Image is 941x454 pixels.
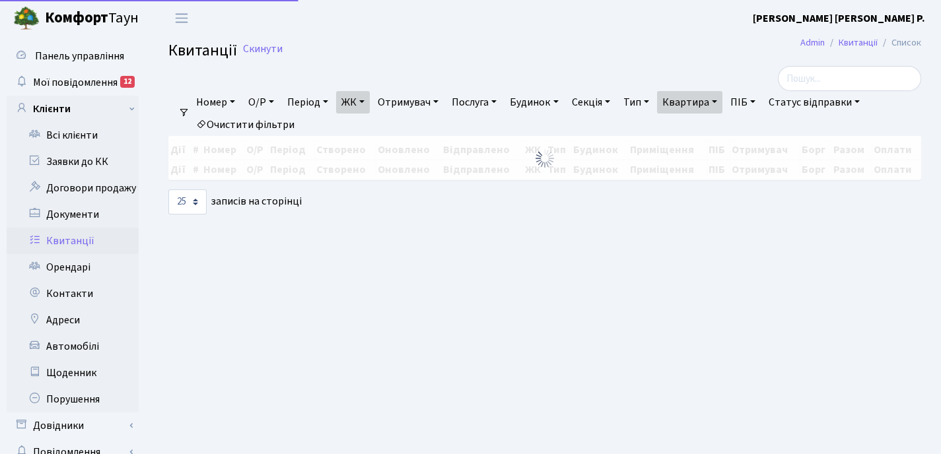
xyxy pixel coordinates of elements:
a: Документи [7,201,139,228]
a: ПІБ [725,91,761,113]
span: Квитанції [168,39,237,62]
a: Довідники [7,412,139,439]
span: Панель управління [35,49,124,63]
a: Квитанції [7,228,139,254]
span: Таун [45,7,139,30]
a: Отримувач [372,91,444,113]
a: О/Р [243,91,279,113]
a: Клієнти [7,96,139,122]
a: Контакти [7,280,139,307]
a: Автомобілі [7,333,139,360]
a: Очистити фільтри [191,113,300,136]
span: Мої повідомлення [33,75,118,90]
a: Скинути [243,43,283,55]
a: Панель управління [7,43,139,69]
select: записів на сторінці [168,189,207,214]
input: Пошук... [778,66,921,91]
a: Період [282,91,333,113]
a: Всі клієнти [7,122,139,148]
li: Список [878,36,921,50]
a: Admin [800,36,825,49]
a: Порушення [7,386,139,412]
a: Послуга [446,91,502,113]
a: Щоденник [7,360,139,386]
img: Обробка... [534,148,555,169]
a: Тип [618,91,654,113]
label: записів на сторінці [168,189,302,214]
a: Секція [567,91,615,113]
button: Переключити навігацію [165,7,198,29]
a: Будинок [505,91,563,113]
a: Мої повідомлення12 [7,69,139,96]
div: 12 [120,76,135,88]
a: Адреси [7,307,139,333]
b: Комфорт [45,7,108,28]
nav: breadcrumb [781,29,941,57]
a: Номер [191,91,240,113]
a: Статус відправки [763,91,865,113]
a: [PERSON_NAME] [PERSON_NAME] Р. [753,11,925,26]
a: Заявки до КК [7,148,139,175]
a: ЖК [336,91,370,113]
a: Квартира [657,91,722,113]
img: logo.png [13,5,40,32]
a: Договори продажу [7,175,139,201]
a: Квитанції [839,36,878,49]
a: Орендарі [7,254,139,280]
